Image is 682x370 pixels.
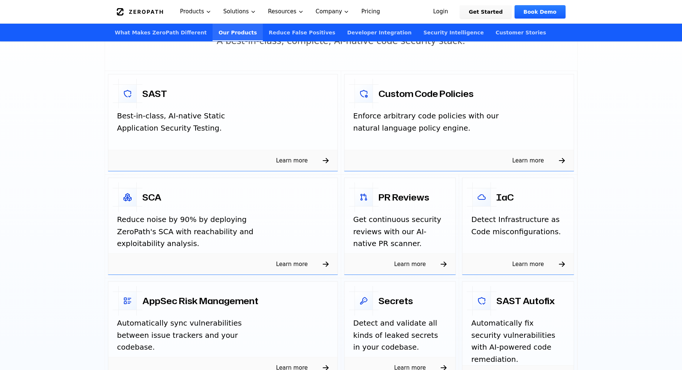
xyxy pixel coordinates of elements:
p: Best-in-class, AI-native Static Application Security Testing. [117,110,265,134]
a: Customer Stories [490,24,552,41]
a: Security Intelligence [417,24,489,41]
p: Automatically sync vulnerabilities between issue trackers and your codebase. [117,317,265,353]
a: What Makes ZeroPath Different [109,24,213,41]
p: Reduce noise by 90% by deploying ZeroPath's SCA with reachability and exploitability analysis. [117,213,265,250]
span: Learn more [503,258,553,270]
p: Get continuous security reviews with our AI-native PR scanner. [353,213,447,250]
a: Get Started [460,5,512,18]
h3: SCA [142,191,162,203]
span: Learn more [267,258,317,270]
span: Learn more [267,155,317,166]
p: Automatically fix security vulnerabilities with AI-powered code remediation. [471,317,565,365]
h3: IaC [496,191,514,203]
a: Book Demo [515,5,565,18]
span: Learn more [385,258,435,270]
h3: AppSec Risk Management [142,295,258,307]
a: Login [424,5,457,18]
a: Our Products [213,24,263,41]
a: IaCDetect Infrastructure as Code misconfigurations.Learn more [459,175,577,278]
p: Detect Infrastructure as Code misconfigurations. [471,213,565,238]
h3: SAST Autofix [496,295,555,307]
p: Detect and validate all kinds of leaked secrets in your codebase. [353,317,447,353]
h3: Secrets [379,295,413,307]
a: SASTBest-in-class, AI-native Static Application Security Testing.Learn more [105,71,341,175]
a: Custom Code PoliciesEnforce arbitrary code policies with our natural language policy engine.Learn... [341,71,577,175]
a: SCAReduce noise by 90% by deploying ZeroPath's SCA with reachability and exploitability analysis.... [105,175,341,278]
h3: SAST [142,88,167,100]
p: Enforce arbitrary code policies with our natural language policy engine. [353,110,501,134]
a: Developer Integration [341,24,417,41]
span: Learn more [503,155,553,166]
h3: PR Reviews [379,191,429,203]
a: Reduce False Positives [263,24,341,41]
a: PR ReviewsGet continuous security reviews with our AI-native PR scanner.Learn more [341,175,459,278]
h3: Custom Code Policies [379,88,474,100]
